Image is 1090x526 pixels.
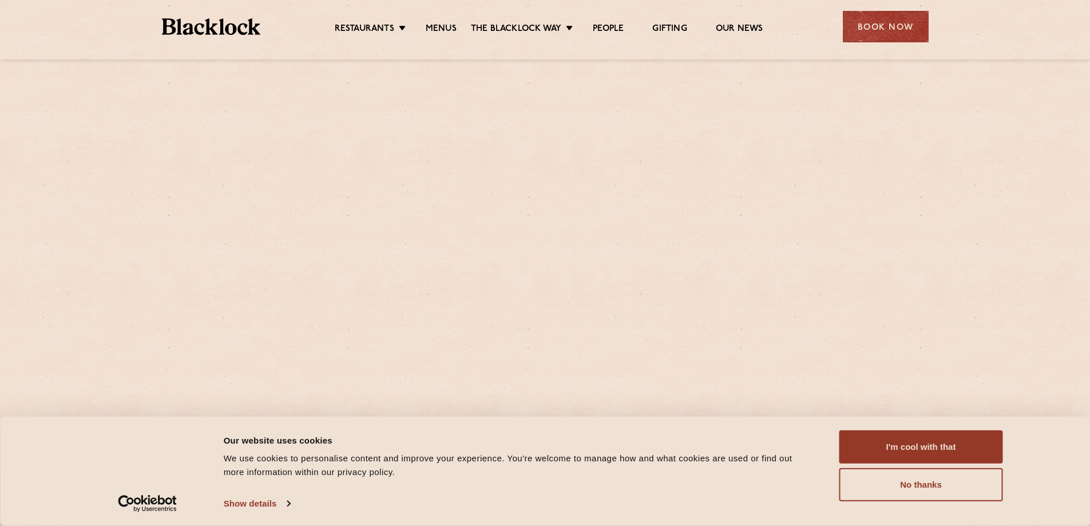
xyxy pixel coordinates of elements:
[162,18,261,35] img: BL_Textured_Logo-footer-cropped.svg
[652,23,687,36] a: Gifting
[224,495,290,512] a: Show details
[426,23,457,36] a: Menus
[224,452,814,479] div: We use cookies to personalise content and improve your experience. You're welcome to manage how a...
[839,430,1003,464] button: I'm cool with that
[839,468,1003,501] button: No thanks
[471,23,561,36] a: The Blacklock Way
[335,23,394,36] a: Restaurants
[716,23,763,36] a: Our News
[593,23,624,36] a: People
[97,495,197,512] a: Usercentrics Cookiebot - opens in a new window
[843,11,929,42] div: Book Now
[224,433,814,447] div: Our website uses cookies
